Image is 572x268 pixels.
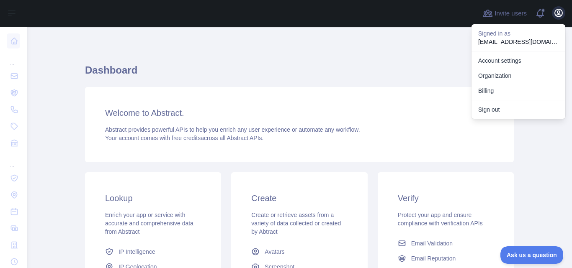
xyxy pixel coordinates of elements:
[411,239,453,248] span: Email Validation
[500,246,564,264] iframe: Toggle Customer Support
[7,152,20,169] div: ...
[411,254,456,263] span: Email Reputation
[172,135,201,141] span: free credits
[105,107,494,119] h3: Welcome to Abstract.
[398,212,483,227] span: Protect your app and ensure compliance with verification APIs
[472,53,565,68] a: Account settings
[85,64,514,84] h1: Dashboard
[105,212,193,235] span: Enrich your app or service with accurate and comprehensive data from Abstract
[472,68,565,83] a: Organization
[251,192,347,204] h3: Create
[481,7,528,20] button: Invite users
[478,38,559,46] p: [EMAIL_ADDRESS][DOMAIN_NAME]
[248,244,350,259] a: Avatars
[7,50,20,67] div: ...
[105,126,360,133] span: Abstract provides powerful APIs to help you enrich any user experience or automate any workflow.
[251,212,341,235] span: Create or retrieve assets from a variety of data collected or created by Abtract
[105,135,263,141] span: Your account comes with across all Abstract APIs.
[265,248,284,256] span: Avatars
[478,29,559,38] p: Signed in as
[495,9,527,18] span: Invite users
[105,192,201,204] h3: Lookup
[394,236,497,251] a: Email Validation
[394,251,497,266] a: Email Reputation
[119,248,155,256] span: IP Intelligence
[102,244,204,259] a: IP Intelligence
[472,102,565,117] button: Sign out
[472,83,565,98] button: Billing
[398,192,494,204] h3: Verify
